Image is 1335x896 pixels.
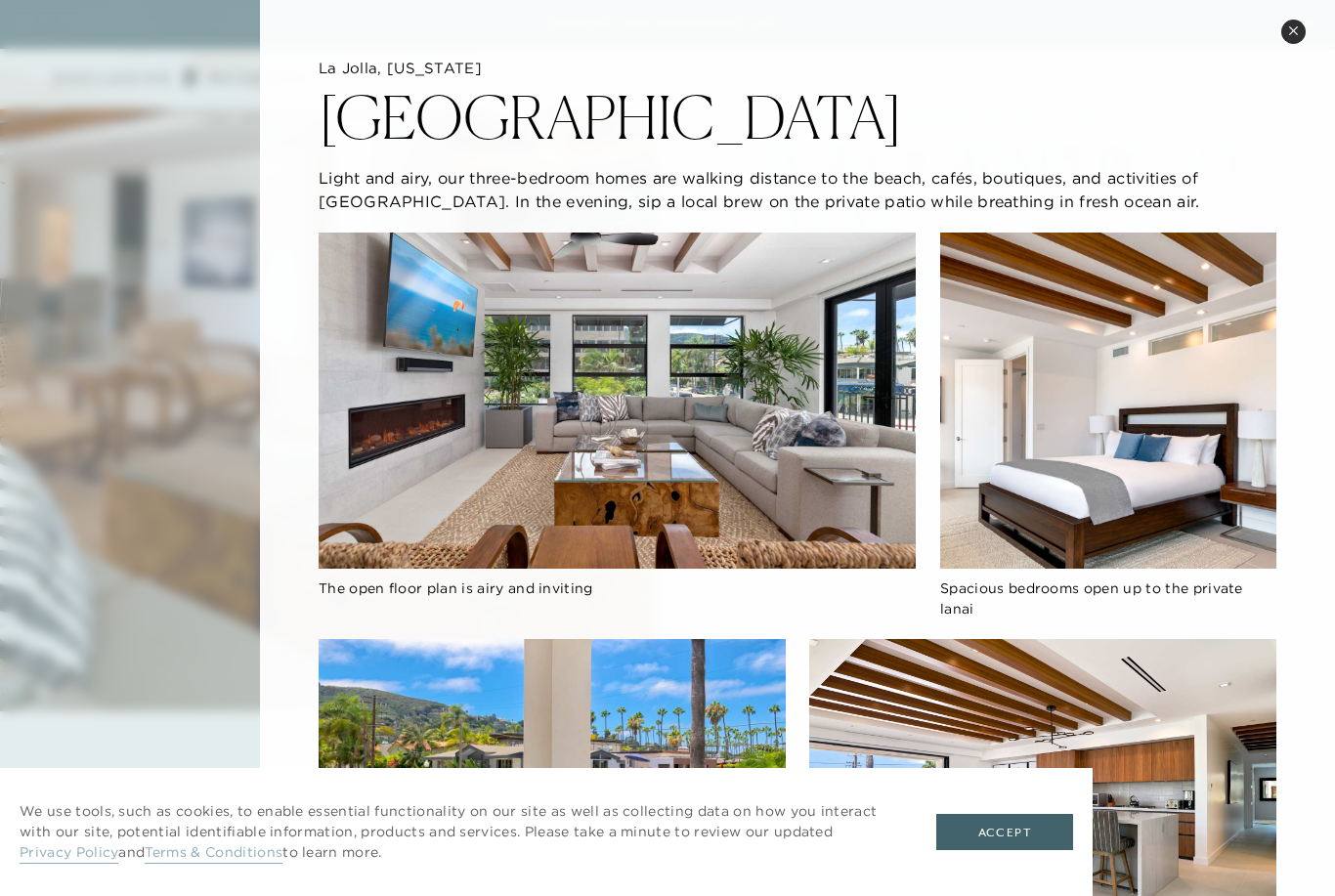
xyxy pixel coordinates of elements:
[319,59,1276,78] h5: La Jolla, [US_STATE]
[20,843,118,864] a: Privacy Policy
[940,579,1243,618] span: Spacious bedrooms open up to the private lanai
[145,843,282,864] a: Terms & Conditions
[319,166,1276,213] p: Light and airy, our three-bedroom homes are walking distance to the beach, cafés, boutiques, and ...
[319,579,593,597] span: The open floor plan is airy and inviting
[20,801,897,863] p: We use tools, such as cookies, to enable essential functionality on our site as well as collectin...
[319,88,902,147] h2: [GEOGRAPHIC_DATA]
[936,814,1073,851] button: Accept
